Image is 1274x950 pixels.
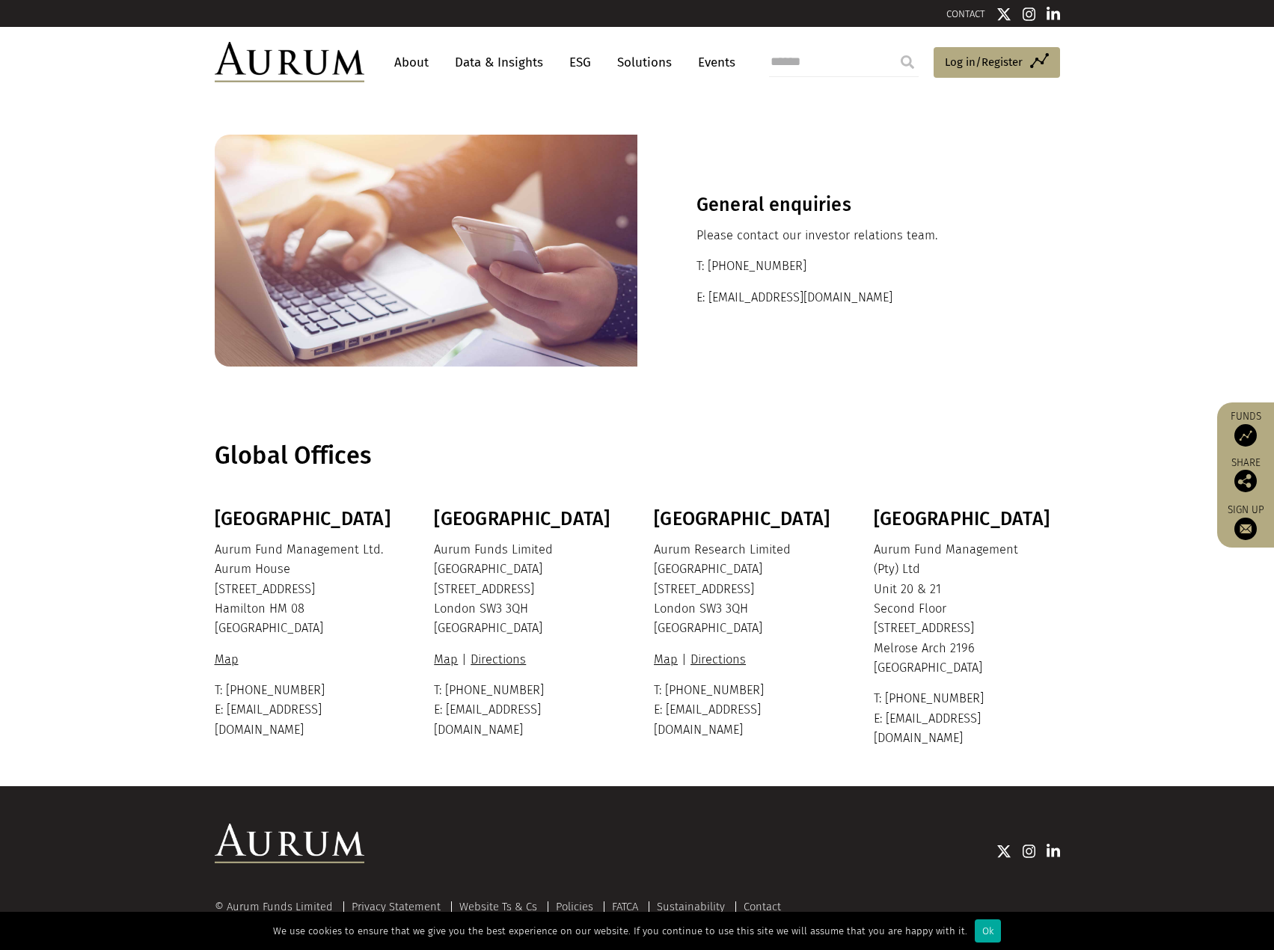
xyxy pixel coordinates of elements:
img: Linkedin icon [1047,844,1060,859]
p: T: [PHONE_NUMBER] E: [EMAIL_ADDRESS][DOMAIN_NAME] [874,689,1056,748]
a: Website Ts & Cs [459,900,537,913]
img: Aurum [215,42,364,82]
img: Sign up to our newsletter [1234,518,1257,540]
img: Linkedin icon [1047,7,1060,22]
a: Funds [1225,410,1267,447]
a: ESG [562,49,598,76]
a: Solutions [610,49,679,76]
p: T: [PHONE_NUMBER] E: [EMAIL_ADDRESS][DOMAIN_NAME] [434,681,616,740]
a: Data & Insights [447,49,551,76]
a: Policies [556,900,593,913]
div: Ok [975,919,1001,943]
a: Sustainability [657,900,725,913]
a: Map [434,652,462,666]
img: Twitter icon [996,7,1011,22]
p: Aurum Research Limited [GEOGRAPHIC_DATA] [STREET_ADDRESS] London SW3 3QH [GEOGRAPHIC_DATA] [654,540,836,639]
input: Submit [892,47,922,77]
h3: General enquiries [696,194,1001,216]
p: T: [PHONE_NUMBER] E: [EMAIL_ADDRESS][DOMAIN_NAME] [215,681,397,740]
a: Map [215,652,242,666]
a: FATCA [612,900,638,913]
p: Please contact our investor relations team. [696,226,1001,245]
h1: Global Offices [215,441,1056,471]
a: Events [690,49,735,76]
p: | [654,650,836,669]
a: CONTACT [946,8,985,19]
a: About [387,49,436,76]
p: T: [PHONE_NUMBER] [696,257,1001,276]
div: © Aurum Funds Limited [215,901,340,913]
p: | [434,650,616,669]
img: Twitter icon [996,844,1011,859]
a: Map [654,652,682,666]
img: Aurum Logo [215,824,364,864]
img: Instagram icon [1023,844,1036,859]
h3: [GEOGRAPHIC_DATA] [654,508,836,530]
p: T: [PHONE_NUMBER] E: [EMAIL_ADDRESS][DOMAIN_NAME] [654,681,836,740]
div: Share [1225,458,1267,492]
a: Log in/Register [934,47,1060,79]
h3: [GEOGRAPHIC_DATA] [215,508,397,530]
p: E: [EMAIL_ADDRESS][DOMAIN_NAME] [696,288,1001,307]
img: Share this post [1234,470,1257,492]
a: Directions [687,652,750,666]
span: Log in/Register [945,53,1023,71]
div: This website is operated by Aurum Funds Limited, authorised and regulated by the Financial Conduc... [215,901,1060,946]
img: Access Funds [1234,424,1257,447]
img: Instagram icon [1023,7,1036,22]
p: Aurum Fund Management (Pty) Ltd Unit 20 & 21 Second Floor [STREET_ADDRESS] Melrose Arch 2196 [GEO... [874,540,1056,678]
h3: [GEOGRAPHIC_DATA] [874,508,1056,530]
a: Directions [467,652,530,666]
a: Privacy Statement [352,900,441,913]
a: Contact [744,900,781,913]
h3: [GEOGRAPHIC_DATA] [434,508,616,530]
p: Aurum Funds Limited [GEOGRAPHIC_DATA] [STREET_ADDRESS] London SW3 3QH [GEOGRAPHIC_DATA] [434,540,616,639]
a: Sign up [1225,503,1267,540]
p: Aurum Fund Management Ltd. Aurum House [STREET_ADDRESS] Hamilton HM 08 [GEOGRAPHIC_DATA] [215,540,397,639]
